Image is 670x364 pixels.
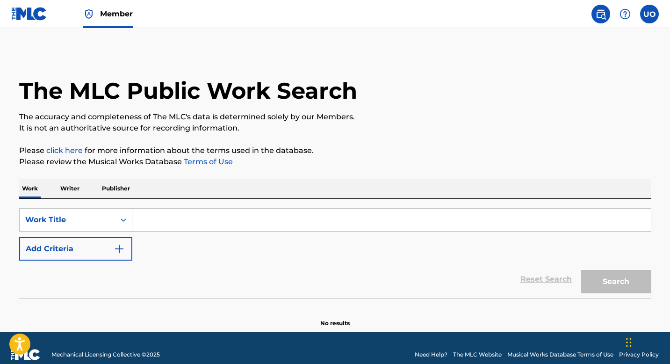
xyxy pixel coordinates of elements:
a: click here [46,146,83,155]
img: logo [11,349,40,360]
div: Work Title [25,214,109,226]
p: Please review the Musical Works Database [19,156,651,167]
a: Terms of Use [182,157,233,166]
span: Member [100,8,133,19]
img: MLC Logo [11,7,47,21]
a: The MLC Website [453,350,502,359]
p: Work [19,179,41,198]
p: Writer [58,179,82,198]
a: Need Help? [415,350,447,359]
a: Musical Works Database Terms of Use [507,350,613,359]
form: Search Form [19,208,651,298]
img: Top Rightsholder [83,8,94,20]
p: It is not an authoritative source for recording information. [19,123,651,134]
span: Mechanical Licensing Collective © 2025 [51,350,160,359]
img: help [620,8,631,20]
div: Help [616,5,634,23]
img: search [595,8,606,20]
a: Public Search [591,5,610,23]
p: Please for more information about the terms used in the database. [19,145,651,156]
button: Add Criteria [19,237,132,261]
p: The accuracy and completeness of The MLC's data is determined solely by our Members. [19,111,651,123]
a: Privacy Policy [619,350,659,359]
p: No results [320,308,350,328]
div: User Menu [640,5,659,23]
iframe: Chat Widget [623,319,670,364]
h1: The MLC Public Work Search [19,77,357,105]
div: Drag [626,328,632,357]
p: Publisher [99,179,133,198]
img: 9d2ae6d4665cec9f34b9.svg [114,243,125,255]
